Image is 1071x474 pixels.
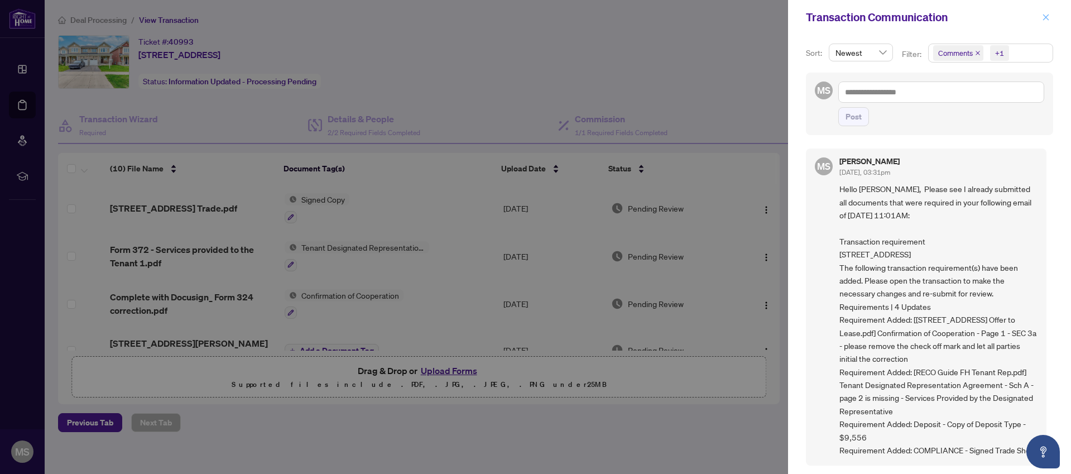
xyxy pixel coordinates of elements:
[975,50,981,56] span: close
[839,183,1038,457] span: Hello [PERSON_NAME], Please see I already submitted all documents that were required in your foll...
[1042,13,1050,21] span: close
[938,47,973,59] span: Comments
[839,168,890,176] span: [DATE], 03:31pm
[806,47,824,59] p: Sort:
[806,9,1039,26] div: Transaction Communication
[835,44,886,61] span: Newest
[933,45,983,61] span: Comments
[817,159,830,174] span: MS
[995,47,1004,59] div: +1
[1026,435,1060,468] button: Open asap
[817,83,830,98] span: MS
[902,48,923,60] p: Filter:
[839,157,900,165] h5: [PERSON_NAME]
[838,107,869,126] button: Post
